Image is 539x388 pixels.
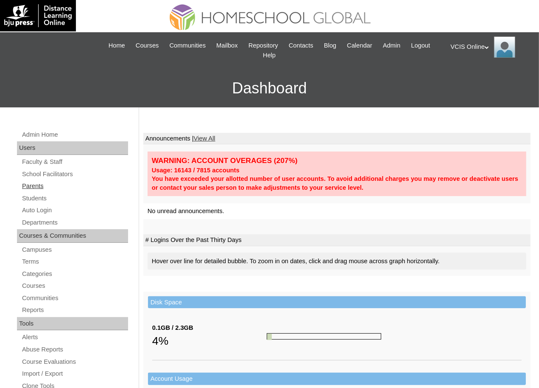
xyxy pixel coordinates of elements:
img: VCIS Online Admin [494,37,515,58]
a: Mailbox [212,41,242,51]
td: Account Usage [148,373,526,385]
a: Auto Login [21,205,128,216]
span: Calendar [347,41,372,51]
div: 0.1GB / 2.3GB [152,323,267,332]
a: Repository [244,41,282,51]
a: Departments [21,217,128,228]
strong: Usage: 16143 / 7815 accounts [152,167,240,174]
a: Courses [131,41,163,51]
a: Faculty & Staff [21,157,128,167]
a: Courses [21,281,128,291]
span: Communities [170,41,206,51]
div: You have exceeded your allotted number of user accounts. To avoid additional charges you may remo... [152,174,522,192]
a: Blog [320,41,341,51]
span: Help [263,51,276,60]
a: Contacts [285,41,318,51]
a: View All [194,135,215,142]
a: Calendar [343,41,376,51]
a: Alerts [21,332,128,343]
a: Admin [379,41,405,51]
a: Students [21,193,128,204]
span: Admin [383,41,401,51]
a: Help [259,51,280,60]
td: # Logins Over the Past Thirty Days [143,234,531,246]
span: Courses [136,41,159,51]
a: Logout [407,41,434,51]
div: Hover over line for detailed bubble. To zoom in on dates, click and drag mouse across graph horiz... [148,253,526,270]
div: Users [17,141,128,155]
a: Course Evaluations [21,357,128,367]
div: Tools [17,317,128,331]
td: No unread announcements. [143,203,531,219]
div: WARNING: ACCOUNT OVERAGES (207%) [152,156,522,166]
span: Blog [324,41,336,51]
a: Home [104,41,129,51]
span: Repository [249,41,278,51]
span: Home [109,41,125,51]
img: logo-white.png [4,4,72,27]
td: Disk Space [148,296,526,309]
div: 4% [152,332,267,349]
a: Communities [21,293,128,304]
a: Communities [165,41,210,51]
a: Campuses [21,245,128,255]
a: Reports [21,305,128,315]
span: Mailbox [216,41,238,51]
span: Contacts [289,41,313,51]
td: Announcements | [143,133,531,145]
div: VCIS Online [451,37,531,58]
a: Import / Export [21,368,128,379]
div: Courses & Communities [17,229,128,243]
h3: Dashboard [4,69,535,107]
a: School Facilitators [21,169,128,180]
span: Logout [411,41,430,51]
a: Categories [21,269,128,279]
a: Admin Home [21,129,128,140]
a: Abuse Reports [21,344,128,355]
a: Terms [21,256,128,267]
a: Parents [21,181,128,191]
